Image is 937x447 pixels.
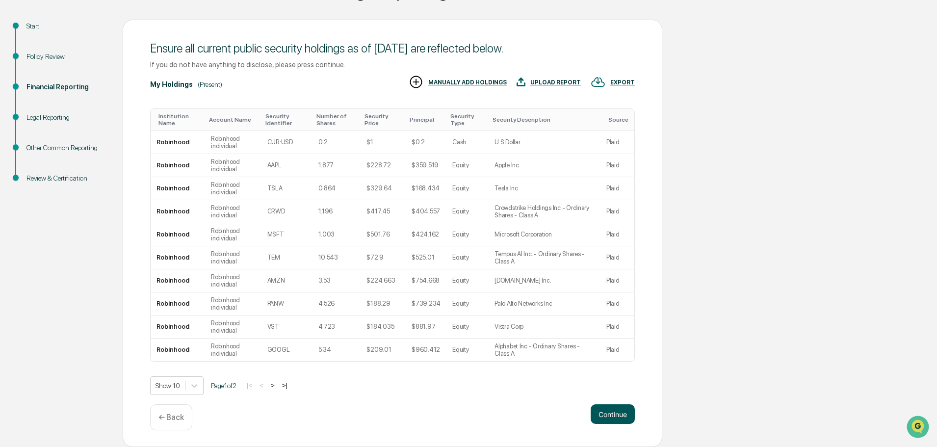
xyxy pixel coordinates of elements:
[446,200,489,223] td: Equity
[151,292,205,316] td: Robinhood
[158,113,201,127] div: Toggle SortBy
[600,316,634,339] td: Plaid
[600,200,634,223] td: Plaid
[205,177,261,200] td: Robinhood individual
[316,113,357,127] div: Toggle SortBy
[6,120,67,137] a: 🖐️Preclearance
[406,154,446,177] td: $359.519
[312,200,361,223] td: 1.196
[209,116,258,123] div: Toggle SortBy
[81,124,122,133] span: Attestations
[600,154,634,177] td: Plaid
[608,116,630,123] div: Toggle SortBy
[151,154,205,177] td: Robinhood
[151,339,205,361] td: Robinhood
[446,292,489,316] td: Equity
[150,41,635,55] div: Ensure all current public security holdings as of [DATE] are reflected below.
[151,246,205,269] td: Robinhood
[205,292,261,316] td: Robinhood individual
[446,177,489,200] td: Equity
[446,316,489,339] td: Equity
[10,75,27,93] img: 1746055101610-c473b297-6a78-478c-a979-82029cc54cd1
[409,75,423,89] img: MANUALLY ADD HOLDINGS
[406,269,446,292] td: $754.668
[150,60,635,69] div: If you do not have anything to disclose, please press continue.
[530,79,581,86] div: UPLOAD REPORT
[261,316,312,339] td: VST
[489,223,600,246] td: Microsoft Corporation
[489,246,600,269] td: Tempus AI Inc. - Ordinary Shares - Class A
[150,80,193,88] div: My Holdings
[261,269,312,292] td: AMZN
[26,82,107,92] div: Financial Reporting
[20,124,63,133] span: Preclearance
[268,381,278,390] button: >
[428,79,507,86] div: MANUALLY ADD HOLDINGS
[151,200,205,223] td: Robinhood
[406,131,446,154] td: $0.2
[361,292,406,316] td: $188.29
[493,116,597,123] div: Toggle SortBy
[906,415,932,441] iframe: Open customer support
[312,316,361,339] td: 4.723
[361,177,406,200] td: $329.64
[591,75,605,89] img: EXPORT
[205,154,261,177] td: Robinhood individual
[489,316,600,339] td: Vistra Corp
[312,131,361,154] td: 0.2
[205,223,261,246] td: Robinhood individual
[265,113,309,127] div: Toggle SortBy
[261,200,312,223] td: CRWD
[205,200,261,223] td: Robinhood individual
[257,381,266,390] button: <
[261,292,312,316] td: PANW
[446,154,489,177] td: Equity
[361,154,406,177] td: $228.72
[406,339,446,361] td: $960.412
[20,142,62,152] span: Data Lookup
[489,200,600,223] td: Crowdstrike Holdings Inc - Ordinary Shares - Class A
[261,131,312,154] td: CUR:USD
[69,166,119,174] a: Powered byPylon
[489,177,600,200] td: Tesla Inc
[98,166,119,174] span: Pylon
[312,177,361,200] td: 0.864
[364,113,402,127] div: Toggle SortBy
[10,143,18,151] div: 🔎
[261,246,312,269] td: TEM
[261,154,312,177] td: AAPL
[312,292,361,316] td: 4.526
[600,339,634,361] td: Plaid
[26,52,107,62] div: Policy Review
[10,21,179,36] p: How can we help?
[312,223,361,246] td: 1.003
[489,269,600,292] td: [DOMAIN_NAME] Inc.
[312,246,361,269] td: 10.543
[406,316,446,339] td: $881.97
[158,413,184,422] p: ← Back
[67,120,126,137] a: 🗄️Attestations
[517,75,525,89] img: UPLOAD REPORT
[261,339,312,361] td: GOOGL
[205,131,261,154] td: Robinhood individual
[33,75,161,85] div: Start new chat
[10,125,18,132] div: 🖐️
[6,138,66,156] a: 🔎Data Lookup
[312,269,361,292] td: 3.53
[591,404,635,424] button: Continue
[26,112,107,123] div: Legal Reporting
[489,154,600,177] td: Apple Inc
[446,131,489,154] td: Cash
[406,292,446,316] td: $739.234
[406,177,446,200] td: $168.434
[450,113,485,127] div: Toggle SortBy
[361,316,406,339] td: $184.035
[151,316,205,339] td: Robinhood
[205,339,261,361] td: Robinhood individual
[600,246,634,269] td: Plaid
[167,78,179,90] button: Start new chat
[361,200,406,223] td: $417.45
[151,269,205,292] td: Robinhood
[151,131,205,154] td: Robinhood
[446,269,489,292] td: Equity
